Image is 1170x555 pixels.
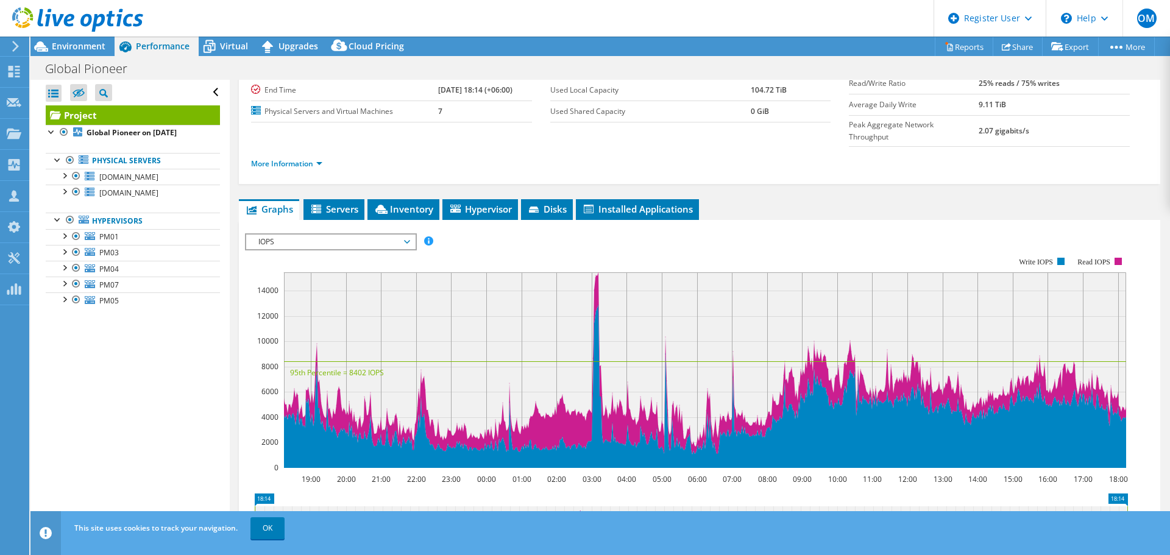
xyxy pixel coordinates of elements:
[438,106,442,116] b: 7
[793,474,812,484] text: 09:00
[550,84,751,96] label: Used Local Capacity
[251,158,322,169] a: More Information
[993,37,1043,56] a: Share
[583,474,601,484] text: 03:00
[448,203,512,215] span: Hypervisor
[278,40,318,52] span: Upgrades
[46,105,220,125] a: Project
[310,203,358,215] span: Servers
[252,235,409,249] span: IOPS
[257,336,278,346] text: 10000
[372,474,391,484] text: 21:00
[337,474,356,484] text: 20:00
[251,105,438,118] label: Physical Servers and Virtual Machines
[863,474,882,484] text: 11:00
[136,40,190,52] span: Performance
[849,119,979,143] label: Peak Aggregate Network Throughput
[261,412,278,422] text: 4000
[46,185,220,200] a: [DOMAIN_NAME]
[245,203,293,215] span: Graphs
[52,40,105,52] span: Environment
[257,311,278,321] text: 12000
[99,172,158,182] span: [DOMAIN_NAME]
[617,474,636,484] text: 04:00
[99,280,119,290] span: PM07
[261,386,278,397] text: 6000
[99,188,158,198] span: [DOMAIN_NAME]
[46,169,220,185] a: [DOMAIN_NAME]
[261,437,278,447] text: 2000
[46,153,220,169] a: Physical Servers
[87,127,177,138] b: Global Pioneer on [DATE]
[512,474,531,484] text: 01:00
[220,40,248,52] span: Virtual
[40,62,146,76] h1: Global Pioneer
[723,474,742,484] text: 07:00
[477,474,496,484] text: 00:00
[250,517,285,539] a: OK
[374,203,433,215] span: Inventory
[407,474,426,484] text: 22:00
[1109,474,1128,484] text: 18:00
[257,285,278,295] text: 14000
[1074,474,1093,484] text: 17:00
[979,78,1060,88] b: 25% reads / 75% writes
[935,37,993,56] a: Reports
[979,125,1029,136] b: 2.07 gigabits/s
[582,203,693,215] span: Installed Applications
[99,264,119,274] span: PM04
[1004,474,1023,484] text: 15:00
[527,203,567,215] span: Disks
[46,261,220,277] a: PM04
[46,213,220,228] a: Hypervisors
[99,295,119,306] span: PM05
[46,125,220,141] a: Global Pioneer on [DATE]
[653,474,672,484] text: 05:00
[1019,258,1053,266] text: Write IOPS
[261,361,278,372] text: 8000
[849,99,979,111] label: Average Daily Write
[46,245,220,261] a: PM03
[547,474,566,484] text: 02:00
[46,229,220,245] a: PM01
[46,292,220,308] a: PM05
[751,106,769,116] b: 0 GiB
[251,84,438,96] label: End Time
[302,474,321,484] text: 19:00
[438,85,512,95] b: [DATE] 18:14 (+06:00)
[290,367,384,378] text: 95th Percentile = 8402 IOPS
[1042,37,1099,56] a: Export
[74,523,238,533] span: This site uses cookies to track your navigation.
[442,474,461,484] text: 23:00
[849,77,979,90] label: Read/Write Ratio
[934,474,952,484] text: 13:00
[1038,474,1057,484] text: 16:00
[99,247,119,258] span: PM03
[979,99,1006,110] b: 9.11 TiB
[1137,9,1157,28] span: OM
[550,105,751,118] label: Used Shared Capacity
[274,462,278,473] text: 0
[751,85,787,95] b: 104.72 TiB
[828,474,847,484] text: 10:00
[1061,13,1072,24] svg: \n
[758,474,777,484] text: 08:00
[1098,37,1155,56] a: More
[688,474,707,484] text: 06:00
[46,277,220,292] a: PM07
[898,474,917,484] text: 12:00
[99,232,119,242] span: PM01
[968,474,987,484] text: 14:00
[1078,258,1111,266] text: Read IOPS
[349,40,404,52] span: Cloud Pricing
